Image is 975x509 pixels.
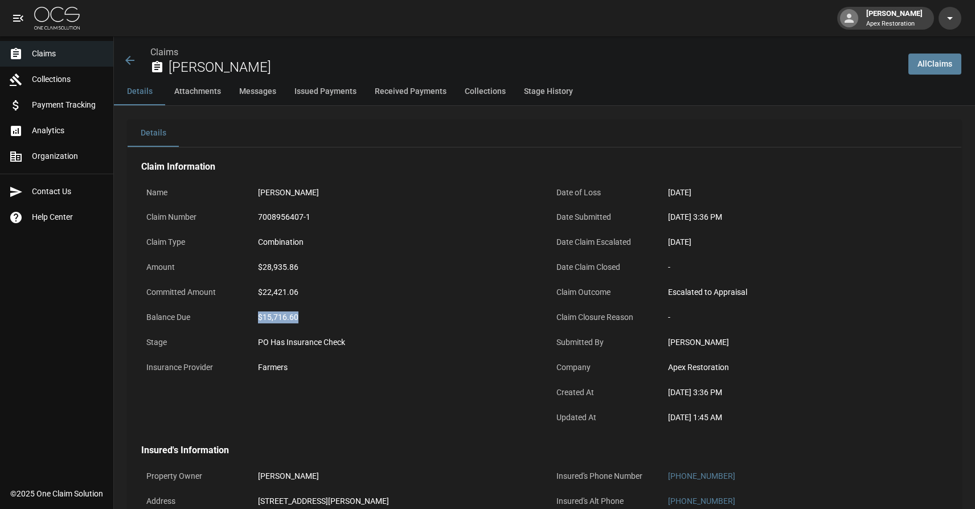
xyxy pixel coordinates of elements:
[515,78,582,105] button: Stage History
[114,78,165,105] button: Details
[551,306,654,329] p: Claim Closure Reason
[551,206,654,228] p: Date Submitted
[114,78,975,105] div: anchor tabs
[258,362,532,373] div: Farmers
[668,471,735,481] a: [PHONE_NUMBER]
[668,286,943,298] div: Escalated to Appraisal
[668,387,943,399] div: [DATE] 3:36 PM
[32,73,104,85] span: Collections
[668,187,943,199] div: [DATE]
[165,78,230,105] button: Attachments
[128,120,961,147] div: details tabs
[551,182,654,204] p: Date of Loss
[34,7,80,30] img: ocs-logo-white-transparent.png
[141,161,948,173] h4: Claim Information
[908,54,961,75] a: AllClaims
[141,331,244,354] p: Stage
[551,231,654,253] p: Date Claim Escalated
[230,78,285,105] button: Messages
[150,46,899,59] nav: breadcrumb
[258,470,532,482] div: [PERSON_NAME]
[141,182,244,204] p: Name
[668,336,943,348] div: [PERSON_NAME]
[551,465,654,487] p: Insured's Phone Number
[258,187,532,199] div: [PERSON_NAME]
[258,211,532,223] div: 7008956407-1
[141,306,244,329] p: Balance Due
[366,78,456,105] button: Received Payments
[551,407,654,429] p: Updated At
[128,120,179,147] button: Details
[32,150,104,162] span: Organization
[32,211,104,223] span: Help Center
[258,236,532,248] div: Combination
[551,381,654,404] p: Created At
[32,99,104,111] span: Payment Tracking
[32,125,104,137] span: Analytics
[258,495,532,507] div: [STREET_ADDRESS][PERSON_NAME]
[141,281,244,303] p: Committed Amount
[668,261,943,273] div: -
[551,331,654,354] p: Submitted By
[551,281,654,303] p: Claim Outcome
[258,336,532,348] div: PO Has Insurance Check
[10,488,103,499] div: © 2025 One Claim Solution
[668,236,943,248] div: [DATE]
[258,286,532,298] div: $22,421.06
[551,256,654,278] p: Date Claim Closed
[456,78,515,105] button: Collections
[258,311,532,323] div: $15,716.60
[141,445,948,456] h4: Insured's Information
[32,186,104,198] span: Contact Us
[141,206,244,228] p: Claim Number
[285,78,366,105] button: Issued Payments
[866,19,923,29] p: Apex Restoration
[141,231,244,253] p: Claim Type
[668,211,943,223] div: [DATE] 3:36 PM
[169,59,899,76] h2: [PERSON_NAME]
[668,362,943,373] div: Apex Restoration
[141,256,244,278] p: Amount
[668,496,735,506] a: [PHONE_NUMBER]
[32,48,104,60] span: Claims
[551,356,654,379] p: Company
[141,465,244,487] p: Property Owner
[862,8,927,28] div: [PERSON_NAME]
[141,356,244,379] p: Insurance Provider
[258,261,532,273] div: $28,935.86
[7,7,30,30] button: open drawer
[150,47,178,58] a: Claims
[668,412,943,424] div: [DATE] 1:45 AM
[668,311,943,323] div: -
